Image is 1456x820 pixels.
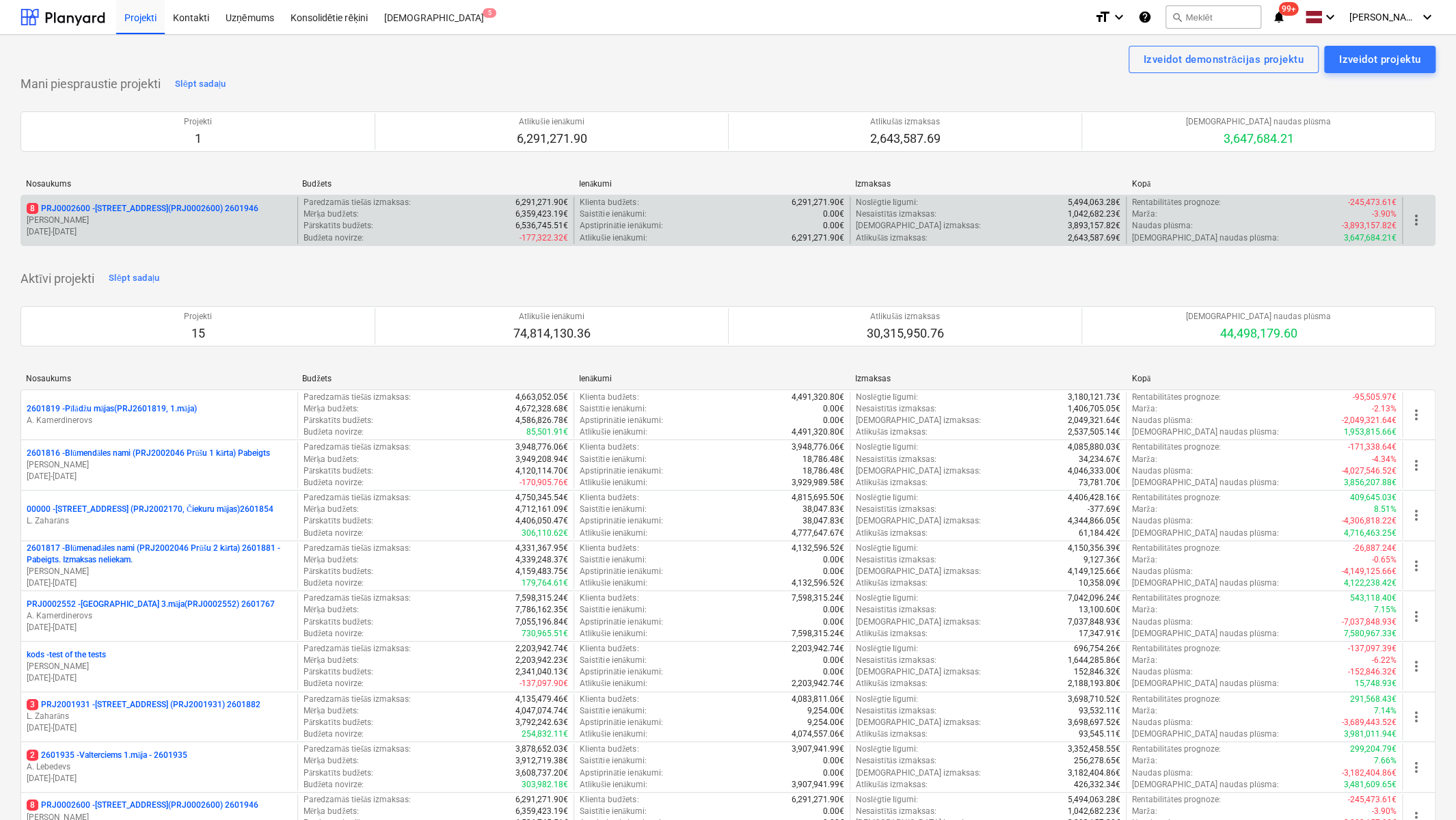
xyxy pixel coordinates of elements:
[27,649,106,661] p: kods - test of the tests
[856,426,928,438] p: Atlikušās izmaksas :
[580,566,663,577] p: Apstiprinātie ienākumi :
[1132,616,1193,628] p: Naudas plūsma :
[792,426,844,438] p: 4,491,320.80€
[1094,9,1111,25] i: format_size
[1088,504,1120,515] p: -377.69€
[105,268,163,290] button: Slēpt sadaļu
[27,203,38,214] span: 8
[792,197,844,208] p: 6,291,271.90€
[27,459,292,471] p: [PERSON_NAME]
[513,311,591,323] p: Atlikušie ienākumi
[27,543,292,590] div: 2601817 -Blūmenadāles nami (PRJ2002046 Prūšu 2 kārta) 2601881 - Pabeigts. Izmaksas neliekam.[PERS...
[1408,457,1425,474] span: more_vert
[1068,543,1120,554] p: 4,150,356.39€
[1165,5,1261,29] button: Meklēt
[304,208,359,220] p: Mērķa budžets :
[515,208,568,220] p: 6,359,423.19€
[803,454,844,465] p: 18,786.48€
[1344,232,1397,244] p: 3,647,684.21€
[1350,592,1397,604] p: 543,118.40€
[304,515,373,527] p: Pārskatīts budžets :
[580,415,663,426] p: Apstiprinātie ienākumi :
[515,492,568,504] p: 4,750,345.54€
[515,616,568,628] p: 7,055,196.84€
[1132,543,1220,554] p: Rentabilitātes prognoze :
[27,699,38,710] span: 3
[1344,577,1397,589] p: 4,122,238.42€
[302,179,567,189] div: Budžets
[1132,504,1157,515] p: Marža :
[27,471,292,482] p: [DATE] - [DATE]
[184,311,212,323] p: Projekti
[1186,311,1331,323] p: [DEMOGRAPHIC_DATA] naudas plūsma
[27,543,292,566] p: 2601817 - Blūmenadāles nami (PRJ2002046 Prūšu 2 kārta) 2601881 - Pabeigts. Izmaksas neliekam.
[517,116,587,128] p: Atlikušie ienākumi
[1408,507,1425,523] span: more_vert
[1068,426,1120,438] p: 2,537,505.14€
[526,426,568,438] p: 85,501.91€
[304,477,364,489] p: Budžeta novirze :
[792,643,844,655] p: 2,203,942.74€
[304,220,373,232] p: Pārskatīts budžets :
[304,504,359,515] p: Mērķa budžets :
[522,628,568,640] p: 730,965.51€
[515,543,568,554] p: 4,331,367.95€
[856,592,918,604] p: Noslēgtie līgumi :
[855,374,1120,383] div: Izmaksas
[515,415,568,426] p: 4,586,826.78€
[1132,604,1157,616] p: Marža :
[867,325,944,342] p: 30,315,950.76
[304,492,411,504] p: Paredzamās tiešās izmaksas :
[522,528,568,539] p: 306,110.62€
[27,722,292,734] p: [DATE] - [DATE]
[1374,504,1397,515] p: 8.51%
[1132,403,1157,415] p: Marža :
[1372,454,1397,465] p: -4.34%
[27,622,292,633] p: [DATE] - [DATE]
[1408,658,1425,674] span: more_vert
[1079,477,1120,489] p: 73,781.70€
[515,220,568,232] p: 6,536,745.51€
[803,515,844,527] p: 38,047.83€
[1068,415,1120,426] p: 2,049,321.64€
[856,643,918,655] p: Noslēgtie līgumi :
[870,131,941,147] p: 2,643,587.69
[1350,492,1397,504] p: 409,645.03€
[792,592,844,604] p: 7,598,315.24€
[304,604,359,616] p: Mērķa budžets :
[792,392,844,403] p: 4,491,320.80€
[1132,628,1279,640] p: [DEMOGRAPHIC_DATA] naudas plūsma :
[792,441,844,453] p: 3,948,776.06€
[1186,325,1331,342] p: 44,498,179.60
[580,643,638,655] p: Klienta budžets :
[792,528,844,539] p: 4,777,647.67€
[1079,628,1120,640] p: 17,347.91€
[580,220,663,232] p: Apstiprinātie ienākumi :
[109,271,160,286] div: Slēpt sadaļu
[515,403,568,415] p: 4,672,328.68€
[803,465,844,477] p: 18,786.48€
[1344,477,1397,489] p: 3,856,207.88€
[792,543,844,554] p: 4,132,596.52€
[1068,441,1120,453] p: 4,085,880.03€
[856,628,928,640] p: Atlikušās izmaksas :
[27,610,292,622] p: A. Kamerdinerovs
[1068,208,1120,220] p: 1,042,682.23€
[1079,528,1120,539] p: 61,184.42€
[856,392,918,403] p: Noslēgtie līgumi :
[27,599,292,633] div: PRJ0002552 -[GEOGRAPHIC_DATA] 3.māja(PRJ0002552) 2601767A. Kamerdinerovs[DATE]-[DATE]
[856,577,928,589] p: Atlikušās izmaksas :
[1408,558,1425,574] span: more_vert
[1068,616,1120,628] p: 7,037,848.93€
[856,543,918,554] p: Noslēgtie līgumi :
[856,515,981,527] p: [DEMOGRAPHIC_DATA] izmaksas :
[792,477,844,489] p: 3,929,989.58€
[1322,9,1338,25] i: keyboard_arrow_down
[304,232,364,244] p: Budžeta novirze :
[27,203,292,238] div: 8PRJ0002600 -[STREET_ADDRESS](PRJ0002600) 2601946[PERSON_NAME][DATE]-[DATE]
[823,208,844,220] p: 0.00€
[515,643,568,655] p: 2,203,942.74€
[1342,465,1397,477] p: -4,027,546.52€
[1342,515,1397,527] p: -4,306,818.22€
[1068,197,1120,208] p: 5,494,063.28€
